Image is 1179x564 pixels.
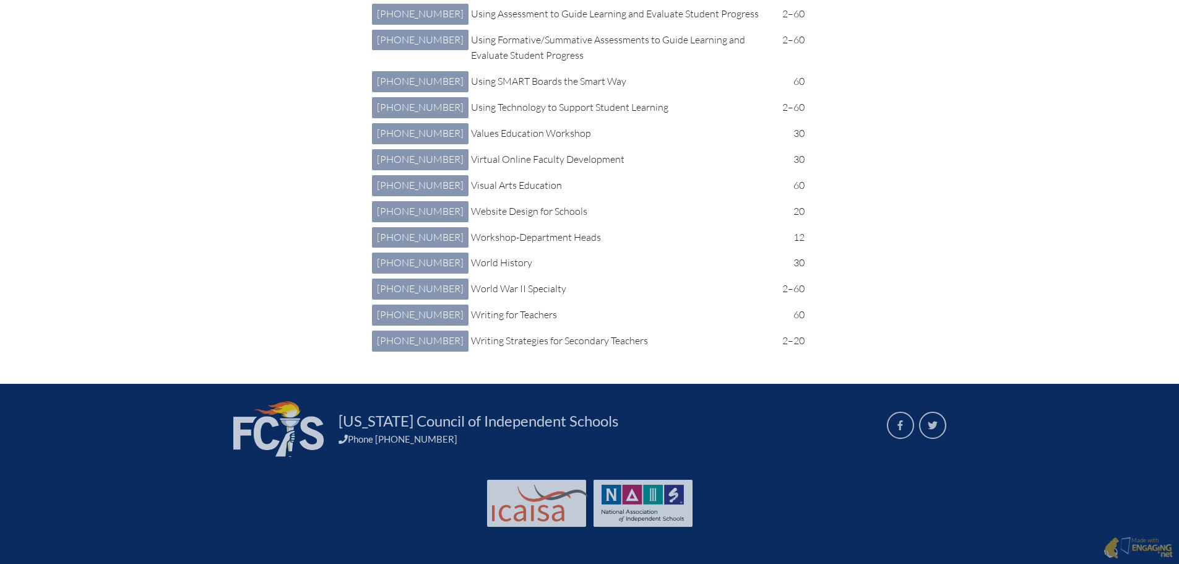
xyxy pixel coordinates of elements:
p: Visual Arts Education [471,178,769,194]
a: [PHONE_NUMBER] [372,4,469,25]
p: 60 [779,307,805,323]
a: [PHONE_NUMBER] [372,175,469,196]
p: 30 [779,255,805,271]
a: [US_STATE] Council of Independent Schools [334,411,623,431]
div: Phone [PHONE_NUMBER] [339,433,872,445]
a: [PHONE_NUMBER] [372,279,469,300]
img: FCIS_logo_white [233,401,324,457]
img: NAIS Logo [602,485,685,522]
p: 20 [779,204,805,220]
a: [PHONE_NUMBER] [372,123,469,144]
a: [PHONE_NUMBER] [372,227,469,248]
p: Writing for Teachers [471,307,769,323]
a: Made with [1099,534,1178,563]
p: 2–60 [779,100,805,116]
p: 2–60 [779,281,805,297]
p: Using Formative/Summative Assessments to Guide Learning and Evaluate Student Progress [471,32,769,64]
p: Using Technology to Support Student Learning [471,100,769,116]
p: Workshop-Department Heads [471,230,769,246]
p: Writing Strategies for Secondary Teachers [471,333,769,349]
p: 12 [779,230,805,246]
p: 2–60 [779,32,805,48]
img: Int'l Council Advancing Independent School Accreditation logo [492,485,587,522]
a: [PHONE_NUMBER] [372,253,469,274]
img: Engaging - Bring it online [1120,537,1133,555]
a: [PHONE_NUMBER] [372,97,469,118]
a: [PHONE_NUMBER] [372,30,469,51]
a: [PHONE_NUMBER] [372,305,469,326]
a: [PHONE_NUMBER] [372,71,469,92]
p: Virtual Online Faculty Development [471,152,769,168]
p: 60 [779,178,805,194]
p: Using Assessment to Guide Learning and Evaluate Student Progress [471,6,769,22]
p: 60 [779,74,805,90]
p: 2–60 [779,6,805,22]
p: Made with [1131,537,1173,560]
p: World History [471,255,769,271]
a: [PHONE_NUMBER] [372,201,469,222]
a: [PHONE_NUMBER] [372,331,469,352]
p: Website Design for Schools [471,204,769,220]
p: 30 [779,126,805,142]
a: [PHONE_NUMBER] [372,149,469,170]
p: 30 [779,152,805,168]
p: Using SMART Boards the Smart Way [471,74,769,90]
img: Engaging - Bring it online [1131,544,1173,558]
p: World War II Specialty [471,281,769,297]
p: Values Education Workshop [471,126,769,142]
p: 2–20 [779,333,805,349]
img: Engaging - Bring it online [1103,537,1119,559]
